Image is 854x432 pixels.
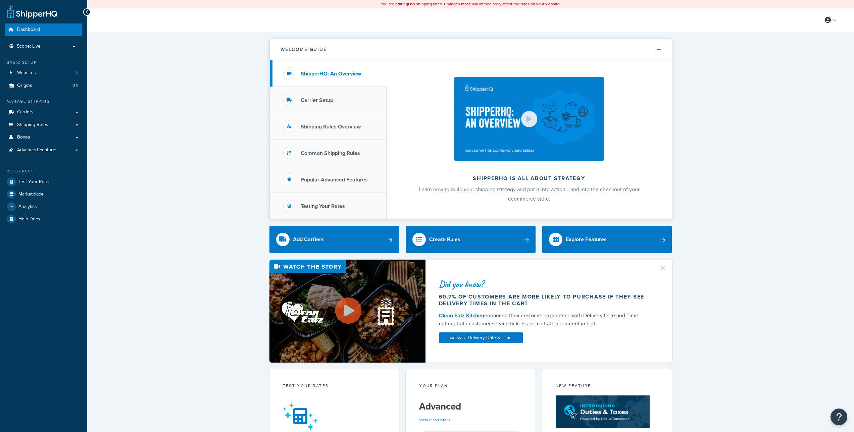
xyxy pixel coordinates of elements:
span: Help Docs [18,216,40,222]
h3: Popular Advanced Features [301,177,368,183]
h3: ShipperHQ: An Overview [301,71,361,77]
span: Learn how to build your shipping strategy and put it into action… and into the checkout of your e... [419,185,640,203]
span: Analytics [18,204,37,210]
div: Test your rates [283,383,386,390]
div: Add Carriers [293,235,324,244]
a: Shipping Rules [5,119,82,131]
a: Help Docs [5,213,82,225]
span: Websites [17,70,36,76]
div: Your Plan [419,383,522,390]
a: Create Rules [406,226,536,253]
li: Advanced Features [5,144,82,156]
button: Welcome Guide [270,39,672,60]
span: 4 [76,147,78,153]
h5: Advanced [419,401,522,412]
h2: Welcome Guide [281,47,327,52]
a: Advanced Features4 [5,144,82,156]
div: New Feature [556,383,659,390]
span: Shipping Rules [17,122,48,128]
div: Create Rules [429,235,460,244]
span: Boxes [17,134,30,140]
a: Websites4 [5,67,82,79]
span: Advanced Features [17,147,58,153]
h3: Shipping Rules Overview [301,124,361,130]
a: Carriers [5,106,82,118]
span: Carriers [17,109,34,115]
a: View Plan Details [419,417,450,423]
div: 60.7% of customers are more likely to purchase if they see delivery times in the cart [439,293,651,307]
a: Boxes [5,131,82,144]
a: Origins39 [5,79,82,92]
div: Did you know? [439,279,651,289]
img: ShipperHQ is all about strategy [454,77,604,161]
div: Basic Setup [5,60,82,65]
button: Open Resource Center [831,409,847,425]
a: Test Your Rates [5,176,82,188]
h3: Carrier Setup [301,97,333,103]
a: Dashboard [5,23,82,36]
span: Origins [17,83,32,89]
span: Scope: Live [17,44,41,49]
span: 4 [76,70,78,76]
a: Marketplace [5,188,82,200]
h3: Testing Your Rates [301,203,345,209]
div: Manage Shipping [5,99,82,104]
span: 39 [73,83,78,89]
a: Activate Delivery Date & Time [439,332,523,343]
div: Explore Features [566,235,607,244]
span: Dashboard [17,27,40,33]
div: enhanced their customer experience with Delivery Date and Time — cutting both customer service ti... [439,312,651,328]
div: Resources [5,168,82,174]
span: Test Your Rates [18,179,51,185]
li: Origins [5,79,82,92]
a: Analytics [5,201,82,213]
h3: Common Shipping Rules [301,150,360,156]
a: Clean Eatz Kitchen [439,312,484,319]
li: Websites [5,67,82,79]
span: Marketplace [18,192,44,197]
h2: ShipperHQ is all about strategy [404,175,654,181]
img: Video thumbnail [269,260,425,363]
a: Add Carriers [269,226,399,253]
b: LIVE [408,1,416,7]
a: Explore Features [542,226,672,253]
